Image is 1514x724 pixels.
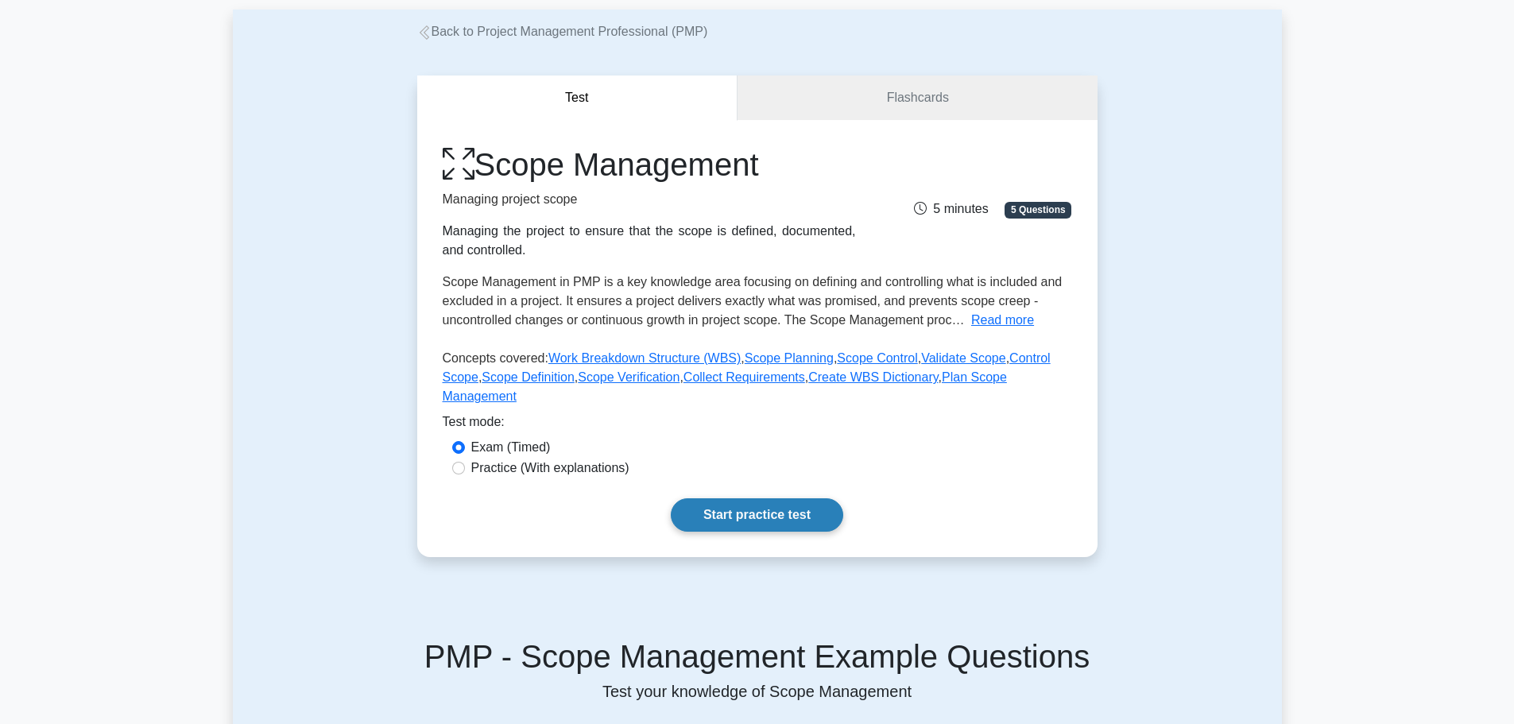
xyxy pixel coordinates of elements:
a: Validate Scope [921,351,1005,365]
label: Practice (With explanations) [471,459,629,478]
a: Scope Planning [745,351,834,365]
a: Scope Definition [482,370,575,384]
a: Work Breakdown Structure (WBS) [548,351,741,365]
a: Scope Control [837,351,917,365]
h1: Scope Management [443,145,856,184]
label: Exam (Timed) [471,438,551,457]
span: 5 Questions [1005,202,1071,218]
button: Test [417,75,738,121]
span: 5 minutes [914,202,988,215]
p: Test your knowledge of Scope Management [252,682,1263,701]
a: Start practice test [671,498,843,532]
p: Managing project scope [443,190,856,209]
a: Flashcards [738,75,1097,121]
p: Concepts covered: , , , , , , , , , [443,349,1072,412]
span: Scope Management in PMP is a key knowledge area focusing on defining and controlling what is incl... [443,275,1063,327]
button: Read more [971,311,1034,330]
a: Scope Verification [578,370,680,384]
a: Create WBS Dictionary [808,370,938,384]
a: Collect Requirements [683,370,805,384]
h5: PMP - Scope Management Example Questions [252,637,1263,676]
div: Managing the project to ensure that the scope is defined, documented, and controlled. [443,222,856,260]
div: Test mode: [443,412,1072,438]
a: Back to Project Management Professional (PMP) [417,25,708,38]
